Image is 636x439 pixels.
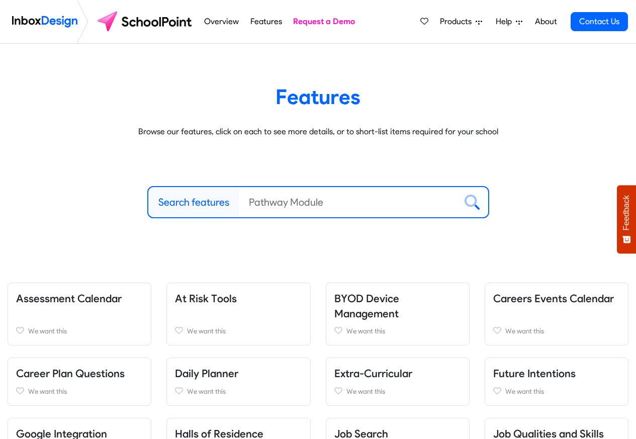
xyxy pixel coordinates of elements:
a: Products [436,12,486,32]
a: Help [492,12,526,32]
span: We want this [346,387,385,395]
span: We want this [346,327,385,335]
a: BYOD Device Management [334,292,399,320]
button: Feedback - Show survey [617,185,636,253]
div: At Risk Tools [159,283,318,345]
span: Feedback [622,195,631,230]
div: Extra-Curricular [318,358,477,406]
span: Products [440,16,476,28]
a: Careers Events Calendar [493,292,614,305]
a: We want this [334,385,461,397]
span: We want this [505,387,544,395]
img: schoolpoint logo [93,10,199,34]
a: We want this [16,325,143,337]
div: Future Intentions [477,358,636,406]
a: Extra-Curricular [334,367,412,380]
a: Features [247,12,285,32]
span: We want this [187,327,226,335]
span: Help [496,16,516,28]
a: At Risk Tools [175,292,237,305]
a: Overview [202,12,242,32]
p: Browse our features, click on each to see more details, or to short-list items required for your ... [15,126,621,138]
label: Search features [158,195,229,210]
div: BYOD Device Management [318,283,477,345]
input: Pathway Module [239,187,457,217]
a: We want this [493,385,620,397]
span: We want this [28,327,67,335]
a: Daily Planner [175,367,238,380]
a: We want this [175,385,302,397]
span: We want this [505,327,544,335]
a: We want this [175,325,302,337]
a: We want this [16,385,143,397]
span: We want this [28,387,67,395]
heading: Features [15,84,621,110]
a: Assessment Calendar [16,292,122,305]
a: Future Intentions [493,367,576,380]
div: Careers Events Calendar [477,283,636,345]
a: Contact Us [571,12,628,31]
a: We want this [334,325,461,337]
a: We want this [493,325,620,337]
span: We want this [187,387,226,395]
div: Daily Planner [159,358,318,406]
a: Request a Demo [291,12,358,32]
a: About [532,12,560,32]
a: Career Plan Questions [16,367,125,380]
